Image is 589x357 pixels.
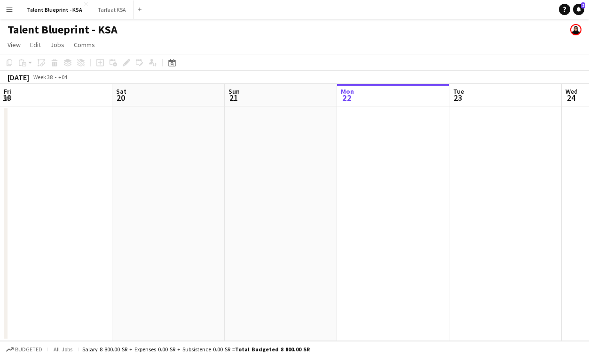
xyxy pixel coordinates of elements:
span: Tue [453,87,464,96]
span: Fri [4,87,11,96]
a: Edit [26,39,45,51]
app-user-avatar: Shahad Alsubaie [570,24,581,35]
button: Talent Blueprint - KSA [19,0,90,19]
a: View [4,39,24,51]
button: Budgeted [5,344,44,355]
div: +04 [58,73,67,81]
span: 19 [2,92,11,103]
span: Edit [30,41,41,49]
a: Comms [70,39,99,51]
span: Budgeted [15,346,42,353]
span: Sun [228,87,240,96]
a: Jobs [47,39,68,51]
div: [DATE] [8,73,29,82]
span: 22 [339,92,354,103]
span: Jobs [50,41,64,49]
span: 20 [115,92,126,103]
span: 23 [452,92,464,103]
button: Tarfaat KSA [90,0,134,19]
span: 24 [564,92,578,103]
a: 2 [573,4,584,15]
span: Mon [341,87,354,96]
span: Week 38 [31,73,55,81]
span: All jobs [52,346,74,353]
span: 21 [227,92,240,103]
span: Wed [565,87,578,96]
span: Sat [116,87,126,96]
div: Salary 8 800.00 SR + Expenses 0.00 SR + Subsistence 0.00 SR = [82,346,310,353]
span: Total Budgeted 8 800.00 SR [235,346,310,353]
span: View [8,41,21,49]
span: Comms [74,41,95,49]
span: 2 [581,2,585,8]
h1: Talent Blueprint - KSA [8,23,118,37]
